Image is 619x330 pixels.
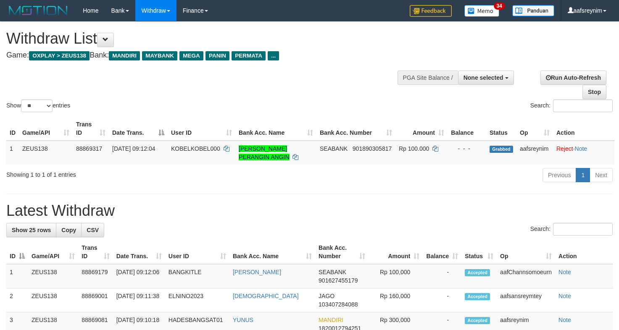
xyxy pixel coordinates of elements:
span: Copy 901890305817 to clipboard [353,145,392,152]
h1: Latest Withdraw [6,202,613,219]
th: Bank Acc. Name: activate to sort column ascending [229,240,315,264]
span: Accepted [465,317,490,324]
img: Button%20Memo.svg [464,5,500,17]
th: User ID: activate to sort column ascending [165,240,229,264]
th: ID [6,117,19,141]
th: Status [486,117,516,141]
a: [PERSON_NAME] PERANGIN ANGIN [239,145,290,160]
label: Show entries [6,100,70,112]
span: 34 [494,2,505,10]
span: JAGO [319,293,335,299]
a: Stop [582,85,606,99]
a: [DEMOGRAPHIC_DATA] [233,293,299,299]
span: CSV [87,227,99,233]
span: MEGA [179,51,203,60]
div: - - - [451,144,483,153]
td: - [423,264,461,288]
span: SEABANK [319,269,346,275]
td: - [423,288,461,312]
td: 2 [6,288,28,312]
th: Game/API: activate to sort column ascending [28,240,78,264]
span: Rp 100.000 [399,145,429,152]
td: ZEUS138 [19,141,73,165]
th: Game/API: activate to sort column ascending [19,117,73,141]
th: Action [555,240,613,264]
label: Search: [530,100,613,112]
th: Status: activate to sort column ascending [461,240,497,264]
label: Search: [530,223,613,236]
input: Search: [553,100,613,112]
td: aafsansreymtey [497,288,555,312]
td: ELNINO2023 [165,288,229,312]
span: Grabbed [490,146,513,153]
td: Rp 160,000 [369,288,423,312]
img: Feedback.jpg [410,5,452,17]
th: Balance: activate to sort column ascending [423,240,461,264]
a: 1 [576,168,590,182]
span: OXPLAY > ZEUS138 [29,51,90,60]
a: Note [575,145,587,152]
span: None selected [464,74,503,81]
span: Accepted [465,293,490,300]
th: Op: activate to sort column ascending [516,117,553,141]
td: 88869001 [78,288,113,312]
select: Showentries [21,100,53,112]
img: MOTION_logo.png [6,4,70,17]
h1: Withdraw List [6,30,404,47]
a: Note [558,269,571,275]
td: ZEUS138 [28,264,78,288]
a: CSV [81,223,104,237]
h4: Game: Bank: [6,51,404,60]
td: aafsreynim [516,141,553,165]
th: Action [553,117,615,141]
a: Note [558,293,571,299]
td: [DATE] 09:11:38 [113,288,165,312]
th: Date Trans.: activate to sort column ascending [113,240,165,264]
span: PANIN [205,51,229,60]
a: Copy [56,223,82,237]
th: Balance [448,117,486,141]
th: Date Trans.: activate to sort column descending [109,117,168,141]
a: Next [590,168,613,182]
span: Copy 901627455179 to clipboard [319,277,358,284]
span: Copy 103407284088 to clipboard [319,301,358,308]
td: BANGKITLE [165,264,229,288]
a: [PERSON_NAME] [233,269,281,275]
th: Op: activate to sort column ascending [497,240,555,264]
div: PGA Site Balance / [398,71,458,85]
th: ID: activate to sort column descending [6,240,28,264]
th: Amount: activate to sort column ascending [369,240,423,264]
th: Trans ID: activate to sort column ascending [73,117,109,141]
td: [DATE] 09:12:06 [113,264,165,288]
td: aafChannsomoeurn [497,264,555,288]
span: Copy [61,227,76,233]
span: MANDIRI [109,51,140,60]
th: Bank Acc. Number: activate to sort column ascending [316,117,395,141]
span: MAYBANK [142,51,177,60]
input: Search: [553,223,613,236]
th: Trans ID: activate to sort column ascending [78,240,113,264]
td: · [553,141,615,165]
span: KOBELKOBEL000 [171,145,220,152]
a: YUNUS [233,317,253,323]
td: 88869179 [78,264,113,288]
th: Amount: activate to sort column ascending [395,117,448,141]
div: Showing 1 to 1 of 1 entries [6,167,252,179]
a: Previous [543,168,576,182]
a: Show 25 rows [6,223,56,237]
th: User ID: activate to sort column ascending [168,117,235,141]
span: 88869317 [76,145,102,152]
a: Run Auto-Refresh [540,71,606,85]
a: Reject [556,145,573,152]
a: Note [558,317,571,323]
td: Rp 100,000 [369,264,423,288]
span: SEABANK [320,145,348,152]
th: Bank Acc. Number: activate to sort column ascending [315,240,369,264]
td: 1 [6,264,28,288]
td: ZEUS138 [28,288,78,312]
button: None selected [458,71,514,85]
span: Accepted [465,269,490,276]
th: Bank Acc. Name: activate to sort column ascending [235,117,316,141]
span: MANDIRI [319,317,343,323]
span: PERMATA [232,51,266,60]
